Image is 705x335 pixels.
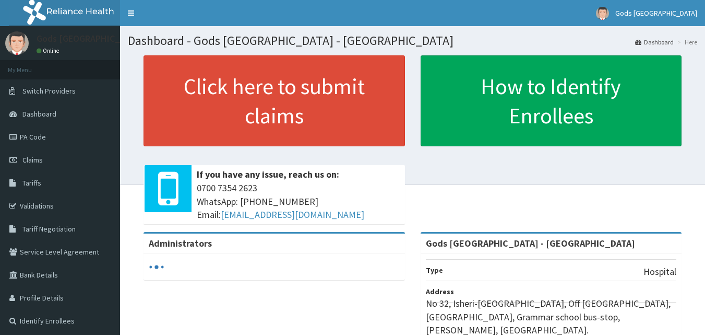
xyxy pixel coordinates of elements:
[22,224,76,234] span: Tariff Negotiation
[615,8,697,18] span: Gods [GEOGRAPHIC_DATA]
[5,31,29,55] img: User Image
[128,34,697,48] h1: Dashboard - Gods [GEOGRAPHIC_DATA] - [GEOGRAPHIC_DATA]
[22,86,76,96] span: Switch Providers
[421,55,682,146] a: How to Identify Enrollees
[37,47,62,54] a: Online
[221,209,364,221] a: [EMAIL_ADDRESS][DOMAIN_NAME]
[675,38,697,47] li: Here
[144,55,405,146] a: Click here to submit claims
[197,168,339,180] b: If you have any issue, reach us on:
[635,38,674,47] a: Dashboard
[149,259,164,275] svg: audio-loading
[426,287,454,296] b: Address
[37,34,145,43] p: Gods [GEOGRAPHIC_DATA]
[149,237,212,249] b: Administrators
[596,7,609,20] img: User Image
[643,265,676,279] p: Hospital
[22,155,43,165] span: Claims
[426,265,443,275] b: Type
[426,237,635,249] strong: Gods [GEOGRAPHIC_DATA] - [GEOGRAPHIC_DATA]
[22,178,41,188] span: Tariffs
[197,181,400,222] span: 0700 7354 2623 WhatsApp: [PHONE_NUMBER] Email:
[22,109,56,119] span: Dashboard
